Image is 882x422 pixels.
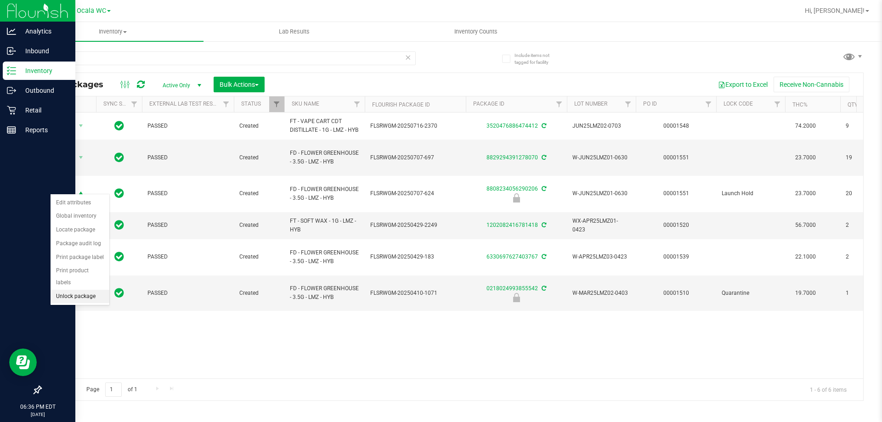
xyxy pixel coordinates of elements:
[791,187,820,200] span: 23.7000
[147,289,228,298] span: PASSED
[7,125,16,135] inline-svg: Reports
[114,187,124,200] span: In Sync
[846,153,881,162] span: 19
[846,122,881,130] span: 9
[540,253,546,260] span: Sync from Compliance System
[127,96,142,112] a: Filter
[51,209,109,223] li: Global inventory
[51,223,109,237] li: Locate package
[791,119,820,133] span: 74.2000
[663,123,689,129] a: 00001548
[722,289,780,298] span: Quarantine
[114,151,124,164] span: In Sync
[269,96,284,112] a: Filter
[572,289,630,298] span: W-MAR25LMZ02-0403
[712,77,774,92] button: Export to Excel
[105,383,122,397] input: 1
[770,96,785,112] a: Filter
[370,189,460,198] span: FLSRWGM-20250707-624
[486,186,538,192] a: 8808234056290206
[574,101,607,107] a: Lot Number
[77,7,106,15] span: Ocala WC
[79,383,145,397] span: Page of 1
[385,22,566,41] a: Inventory Counts
[848,101,858,108] a: Qty
[16,26,71,37] p: Analytics
[75,119,87,132] span: select
[51,290,109,304] li: Unlock package
[442,28,510,36] span: Inventory Counts
[792,101,808,108] a: THC%
[473,101,504,107] a: Package ID
[103,101,139,107] a: Sync Status
[241,101,261,107] a: Status
[486,154,538,161] a: 8829294391278070
[48,79,113,90] span: All Packages
[51,264,109,289] li: Print product labels
[239,253,279,261] span: Created
[370,253,460,261] span: FLSRWGM-20250429-183
[791,250,820,264] span: 22.1000
[572,153,630,162] span: W-JUN25LMZ01-0630
[16,45,71,56] p: Inbound
[846,253,881,261] span: 2
[774,77,849,92] button: Receive Non-Cannabis
[7,66,16,75] inline-svg: Inventory
[846,221,881,230] span: 2
[239,153,279,162] span: Created
[290,149,359,166] span: FD - FLOWER GREENHOUSE - 3.5G - LMZ - HYB
[370,289,460,298] span: FLSRWGM-20250410-1071
[572,253,630,261] span: W-APR25LMZ03-0423
[219,96,234,112] a: Filter
[486,253,538,260] a: 6330697627403767
[290,185,359,203] span: FD - FLOWER GREENHOUSE - 3.5G - LMZ - HYB
[51,237,109,251] li: Package audit log
[114,250,124,263] span: In Sync
[540,222,546,228] span: Sync from Compliance System
[16,85,71,96] p: Outbound
[572,217,630,234] span: WX-APR25LMZ01-0423
[220,81,259,88] span: Bulk Actions
[846,289,881,298] span: 1
[540,186,546,192] span: Sync from Compliance System
[4,411,71,418] p: [DATE]
[7,106,16,115] inline-svg: Retail
[239,289,279,298] span: Created
[663,190,689,197] a: 00001551
[803,383,854,396] span: 1 - 6 of 6 items
[846,189,881,198] span: 20
[572,122,630,130] span: JUN25LMZ02-0703
[663,222,689,228] a: 00001520
[405,51,411,63] span: Clear
[114,119,124,132] span: In Sync
[22,22,204,41] a: Inventory
[514,52,560,66] span: Include items not tagged for facility
[51,251,109,264] li: Print package label
[663,253,689,260] a: 00001539
[805,7,865,14] span: Hi, [PERSON_NAME]!
[643,101,657,107] a: PO ID
[149,101,221,107] a: External Lab Test Result
[147,189,228,198] span: PASSED
[350,96,365,112] a: Filter
[464,193,568,203] div: Launch Hold
[16,65,71,76] p: Inventory
[114,287,124,299] span: In Sync
[290,248,359,266] span: FD - FLOWER GREENHOUSE - 3.5G - LMZ - HYB
[22,28,204,36] span: Inventory
[572,189,630,198] span: W-JUN25LMZ01-0630
[663,154,689,161] a: 00001551
[75,187,87,200] span: select
[724,101,753,107] a: Lock Code
[16,105,71,116] p: Retail
[370,221,460,230] span: FLSRWGM-20250429-2249
[290,117,359,135] span: FT - VAPE CART CDT DISTILLATE - 1G - LMZ - HYB
[791,219,820,232] span: 56.7000
[9,349,37,376] iframe: Resource center
[214,77,265,92] button: Bulk Actions
[147,122,228,130] span: PASSED
[372,101,430,108] a: Flourish Package ID
[701,96,716,112] a: Filter
[464,293,568,302] div: Quarantine
[486,222,538,228] a: 1202082416781418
